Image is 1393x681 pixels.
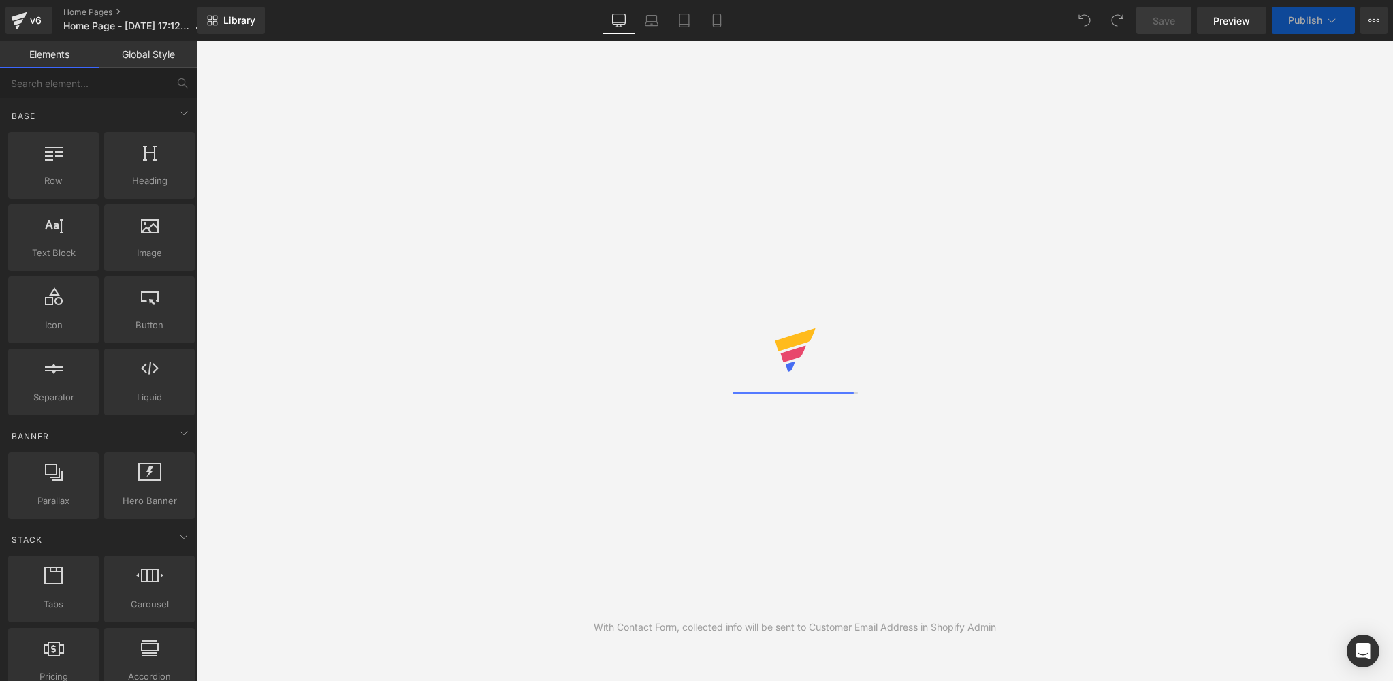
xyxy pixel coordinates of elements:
[63,7,215,18] a: Home Pages
[1347,635,1379,667] div: Open Intercom Messenger
[594,620,996,635] div: With Contact Form, collected info will be sent to Customer Email Address in Shopify Admin
[108,246,191,260] span: Image
[701,7,733,34] a: Mobile
[10,430,50,443] span: Banner
[108,390,191,405] span: Liquid
[12,318,95,332] span: Icon
[12,246,95,260] span: Text Block
[108,318,191,332] span: Button
[12,390,95,405] span: Separator
[1213,14,1250,28] span: Preview
[635,7,668,34] a: Laptop
[1272,7,1355,34] button: Publish
[1288,15,1322,26] span: Publish
[27,12,44,29] div: v6
[197,7,265,34] a: New Library
[1197,7,1266,34] a: Preview
[12,174,95,188] span: Row
[12,494,95,508] span: Parallax
[1104,7,1131,34] button: Redo
[63,20,189,31] span: Home Page - [DATE] 17:12:27
[10,533,44,546] span: Stack
[108,494,191,508] span: Hero Banner
[10,110,37,123] span: Base
[1153,14,1175,28] span: Save
[1360,7,1388,34] button: More
[108,597,191,612] span: Carousel
[12,597,95,612] span: Tabs
[5,7,52,34] a: v6
[223,14,255,27] span: Library
[668,7,701,34] a: Tablet
[108,174,191,188] span: Heading
[603,7,635,34] a: Desktop
[99,41,197,68] a: Global Style
[1071,7,1098,34] button: Undo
